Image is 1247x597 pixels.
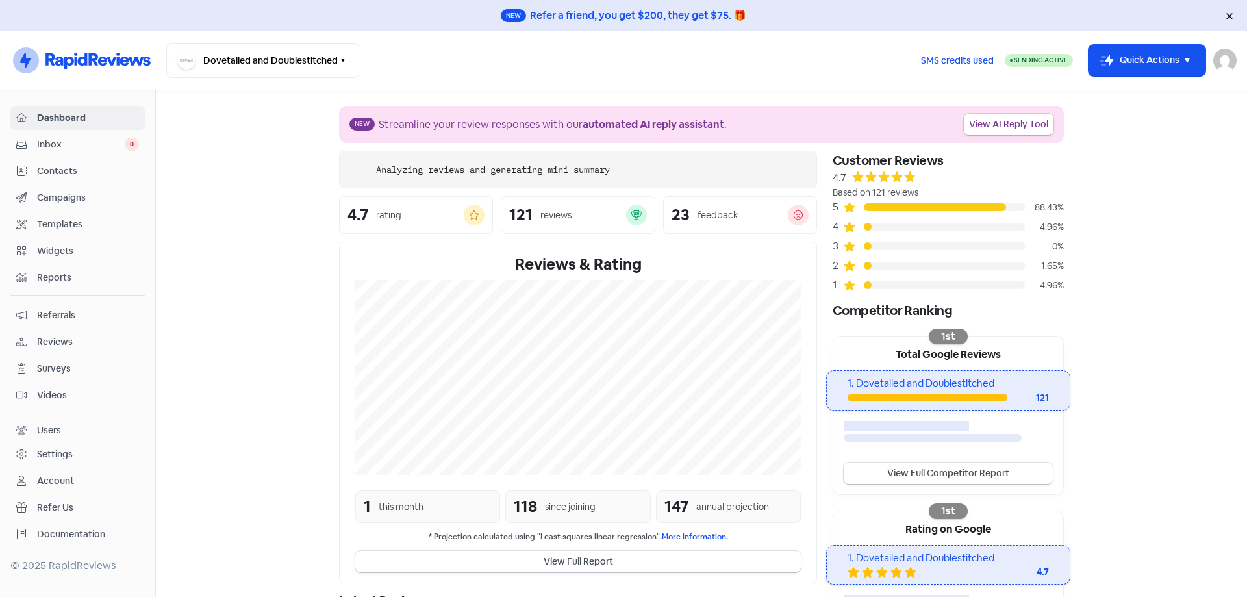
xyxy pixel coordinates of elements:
[166,43,359,78] button: Dovetailed and Doublestitched
[37,244,139,258] span: Widgets
[37,362,139,375] span: Surveys
[530,8,746,23] div: Refer a friend, you get $200, they get $75. 🎁
[929,329,968,344] div: 1st
[696,500,769,514] div: annual projection
[37,388,139,402] span: Videos
[1025,220,1064,234] div: 4.96%
[37,309,139,322] span: Referrals
[10,357,145,381] a: Surveys
[833,277,843,293] div: 1
[1005,53,1073,68] a: Sending Active
[964,114,1053,135] a: View AI Reply Tool
[833,301,1064,320] div: Competitor Ranking
[663,196,817,234] a: 23feedback
[355,253,801,276] div: Reviews & Rating
[848,551,1048,566] div: 1. Dovetailed and Doublestitched
[37,501,139,514] span: Refer Us
[37,527,139,541] span: Documentation
[509,207,533,223] div: 121
[37,111,139,125] span: Dashboard
[10,266,145,290] a: Reports
[10,212,145,236] a: Templates
[10,442,145,466] a: Settings
[833,186,1064,199] div: Based on 121 reviews
[501,196,655,234] a: 121reviews
[339,196,493,234] a: 4.7rating
[364,495,371,518] div: 1
[921,54,994,68] span: SMS credits used
[540,209,572,222] div: reviews
[997,565,1049,579] div: 4.7
[929,503,968,519] div: 1st
[376,209,401,222] div: rating
[698,209,738,222] div: feedback
[37,138,125,151] span: Inbox
[10,558,145,574] div: © 2025 RapidReviews
[1025,201,1064,214] div: 88.43%
[37,448,73,461] div: Settings
[10,303,145,327] a: Referrals
[355,551,801,572] button: View Full Report
[125,138,139,151] span: 0
[833,511,1063,545] div: Rating on Google
[10,330,145,354] a: Reviews
[10,133,145,157] a: Inbox 0
[501,9,526,22] span: New
[10,418,145,442] a: Users
[37,474,74,488] div: Account
[1213,49,1237,72] img: User
[349,118,375,131] span: New
[664,495,688,518] div: 147
[1014,56,1068,64] span: Sending Active
[37,218,139,231] span: Templates
[10,239,145,263] a: Widgets
[37,335,139,349] span: Reviews
[347,207,368,223] div: 4.7
[514,495,537,518] div: 118
[37,271,139,285] span: Reports
[10,522,145,546] a: Documentation
[37,424,61,437] div: Users
[833,199,843,215] div: 5
[10,469,145,493] a: Account
[833,238,843,254] div: 3
[10,106,145,130] a: Dashboard
[1025,279,1064,292] div: 4.96%
[1025,259,1064,273] div: 1.65%
[1025,240,1064,253] div: 0%
[37,191,139,205] span: Campaigns
[662,531,728,542] a: More information.
[848,376,1048,391] div: 1. Dovetailed and Doublestitched
[833,258,843,273] div: 2
[833,151,1064,170] div: Customer Reviews
[1007,391,1049,405] div: 121
[844,463,1053,484] a: View Full Competitor Report
[10,159,145,183] a: Contacts
[10,496,145,520] a: Refer Us
[10,383,145,407] a: Videos
[833,170,846,186] div: 4.7
[355,531,801,543] small: * Projection calculated using "Least squares linear regression".
[379,117,727,133] div: Streamline your review responses with our .
[10,186,145,210] a: Campaigns
[583,118,724,131] b: automated AI reply assistant
[833,219,843,235] div: 4
[672,207,690,223] div: 23
[833,337,1063,370] div: Total Google Reviews
[545,500,596,514] div: since joining
[910,53,1005,66] a: SMS credits used
[1089,45,1205,76] button: Quick Actions
[37,164,139,178] span: Contacts
[376,163,610,177] div: Analyzing reviews and generating mini summary
[379,500,423,514] div: this month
